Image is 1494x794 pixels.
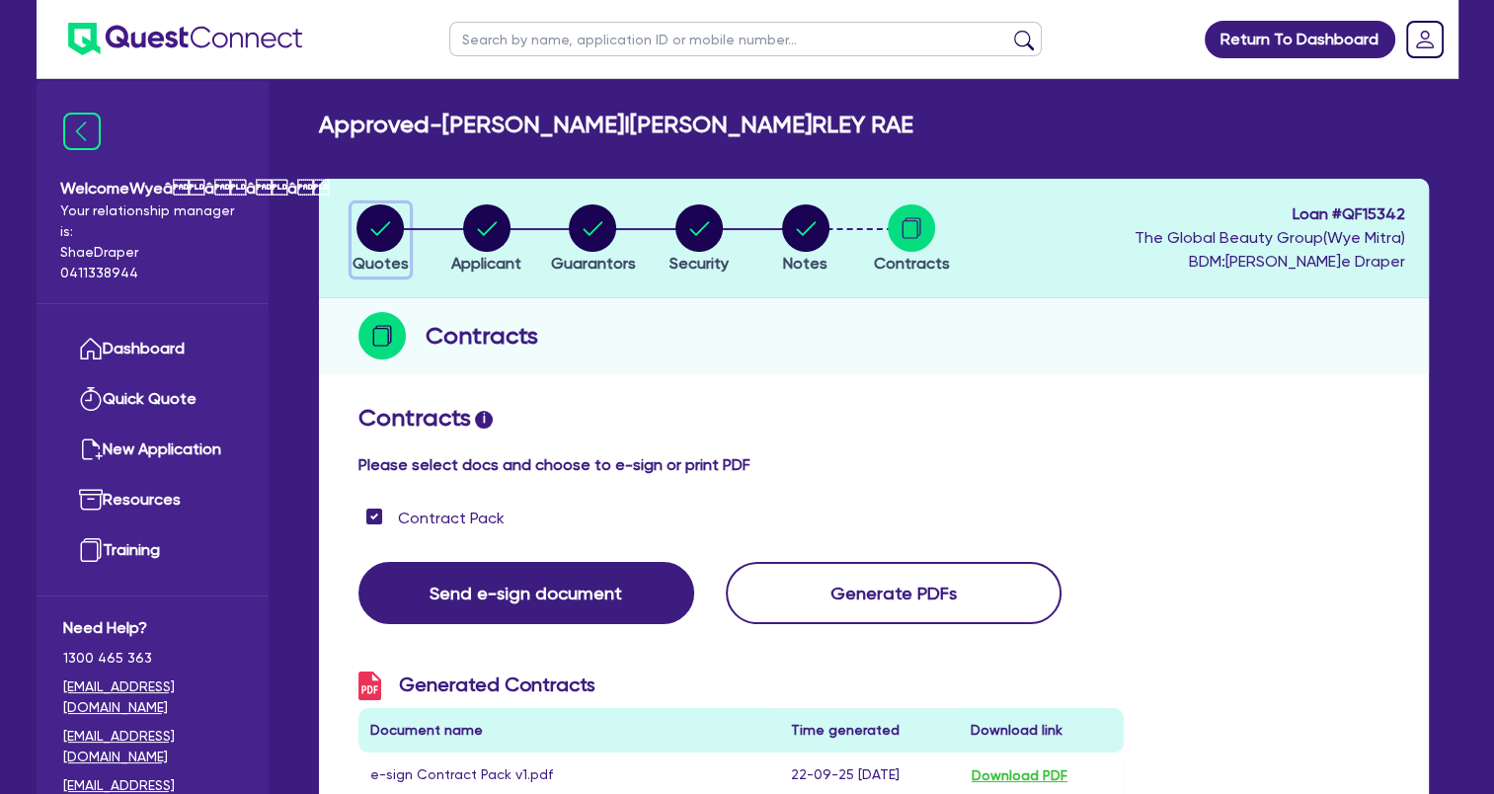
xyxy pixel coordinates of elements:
button: Send e-sign document [358,562,694,624]
h4: Please select docs and choose to e-sign or print PDF [358,455,1389,474]
a: New Application [63,425,242,475]
h2: Approved - [PERSON_NAME]I[PERSON_NAME]RLEY RAE [319,111,913,139]
button: Guarantors [549,203,636,277]
th: Download link [959,708,1124,753]
span: BDM: [PERSON_NAME]e Draper [1135,250,1405,274]
button: Quotes [352,203,410,277]
a: Dashboard [63,324,242,374]
a: Resources [63,475,242,525]
h3: Generated Contracts [358,672,1125,700]
span: Notes [783,254,827,273]
img: step-icon [358,312,406,359]
h2: Contracts [358,404,1389,433]
button: Download PDF [971,764,1068,787]
span: Loan # QF15342 [1135,202,1405,226]
th: Time generated [779,708,959,753]
img: new-application [79,437,103,461]
button: Applicant [450,203,522,277]
button: Contracts [873,203,951,277]
img: quest-connect-logo-blue [68,23,302,55]
button: Notes [781,203,830,277]
a: Training [63,525,242,576]
img: icon-pdf [358,672,381,700]
span: Contracts [874,254,950,273]
span: Quotes [353,254,409,273]
button: Generate PDFs [726,562,1062,624]
span: Your relationship manager is: Shae Draper 0411338944 [60,200,245,283]
span: Welcome Wyeââââ [60,177,245,200]
h2: Contracts [426,318,538,354]
label: Contract Pack [398,507,505,530]
a: [EMAIL_ADDRESS][DOMAIN_NAME] [63,676,242,718]
span: Guarantors [550,254,635,273]
img: quick-quote [79,387,103,411]
img: training [79,538,103,562]
span: The Global Beauty Group ( Wye​​​​ Mitra ) [1135,228,1405,247]
a: [EMAIL_ADDRESS][DOMAIN_NAME] [63,726,242,767]
img: resources [79,488,103,512]
span: Need Help? [63,616,242,640]
a: Dropdown toggle [1399,14,1451,65]
a: Return To Dashboard [1205,21,1395,58]
img: icon-menu-close [63,113,101,150]
span: i [475,411,493,429]
a: Quick Quote [63,374,242,425]
span: 1300 465 363 [63,648,242,669]
th: Document name [358,708,780,753]
button: Security [668,203,730,277]
span: Security [669,254,729,273]
input: Search by name, application ID or mobile number... [449,22,1042,56]
span: Applicant [451,254,521,273]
